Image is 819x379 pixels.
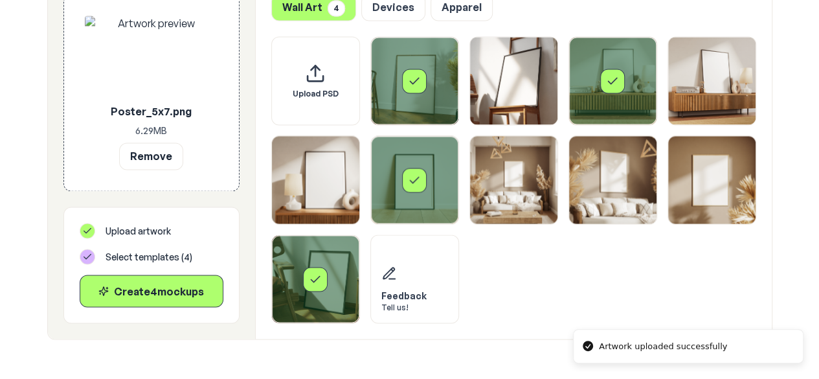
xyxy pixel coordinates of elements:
div: Send feedback [370,235,459,323]
img: Framed Poster 5 [272,136,359,224]
img: Framed Poster 8 [569,136,656,224]
div: Select template Framed Poster 3 [568,36,657,125]
div: Select template Framed Poster 5 [271,135,360,224]
button: Create4mockups [80,275,223,307]
img: Artwork preview [85,16,218,98]
div: Artwork uploaded successfully [599,340,727,353]
span: Select templates ( 4 ) [106,250,192,263]
div: Feedback [381,289,427,302]
div: Tell us! [381,302,427,312]
p: 6.29 MB [85,124,218,137]
img: Framed Poster 7 [470,136,557,224]
div: Select template Framed Poster 6 [370,135,459,224]
div: Select template Framed Poster 9 [668,135,756,224]
div: Create 4 mockup s [91,283,212,299]
div: Select template Framed Poster 2 [469,36,558,125]
span: Upload PSD [293,89,339,99]
div: Select template Framed Poster 8 [568,135,657,224]
img: Framed Poster 4 [668,37,756,124]
img: Framed Poster 9 [668,136,756,224]
button: Remove [119,143,183,170]
div: Upload custom PSD template [271,36,360,125]
img: Framed Poster 2 [470,37,557,124]
span: Upload artwork [106,224,171,237]
div: Select template Framed Poster 7 [469,135,558,224]
div: Select template Framed Poster 10 [271,235,360,323]
p: Poster_5x7.png [85,104,218,119]
div: Select template Framed Poster [370,36,459,125]
div: Select template Framed Poster 4 [668,36,756,125]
